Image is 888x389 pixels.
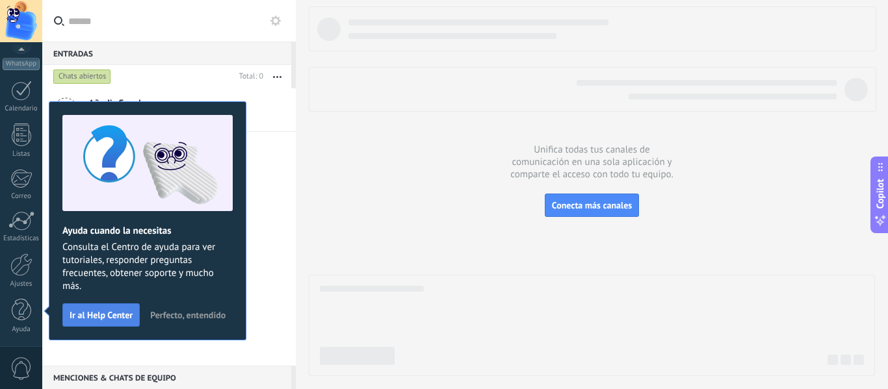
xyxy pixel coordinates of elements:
span: Ir al Help Center [70,310,133,320]
div: Listas [3,150,40,158]
span: Copilot [874,179,887,208]
h2: Ayuda cuando la necesitas [62,225,233,237]
div: Entradas [42,42,291,65]
div: Ayuda [3,325,40,334]
div: Total: 0 [234,70,263,83]
button: Conecta más canales [545,194,639,217]
div: WhatsApp [3,58,40,70]
span: Perfecto, entendido [150,310,226,320]
button: Ir al Help Center [62,303,140,327]
div: Calendario [3,105,40,113]
span: Añadir Canales [88,97,245,110]
div: Correo [3,192,40,201]
span: Conecta más canales [552,199,632,211]
div: Estadísticas [3,234,40,243]
button: Perfecto, entendido [144,305,231,325]
div: Chats abiertos [53,69,111,84]
div: Ajustes [3,280,40,288]
div: Menciones & Chats de equipo [42,366,291,389]
span: Consulta el Centro de ayuda para ver tutoriales, responder preguntas frecuentes, obtener soporte ... [62,241,233,293]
